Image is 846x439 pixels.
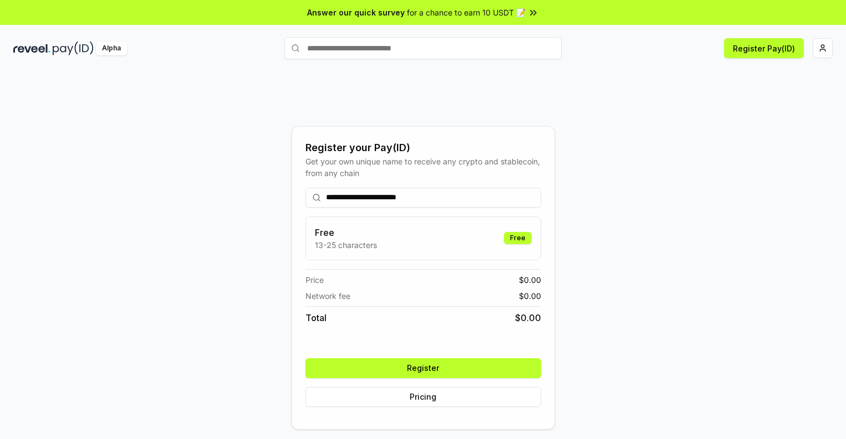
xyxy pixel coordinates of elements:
[96,42,127,55] div: Alpha
[305,358,541,378] button: Register
[519,290,541,302] span: $ 0.00
[305,140,541,156] div: Register your Pay(ID)
[315,239,377,251] p: 13-25 characters
[305,290,350,302] span: Network fee
[305,156,541,179] div: Get your own unique name to receive any crypto and stablecoin, from any chain
[53,42,94,55] img: pay_id
[407,7,526,18] span: for a chance to earn 10 USDT 📝
[315,226,377,239] h3: Free
[305,274,324,286] span: Price
[724,38,804,58] button: Register Pay(ID)
[305,387,541,407] button: Pricing
[504,232,532,244] div: Free
[305,311,327,324] span: Total
[519,274,541,286] span: $ 0.00
[307,7,405,18] span: Answer our quick survey
[515,311,541,324] span: $ 0.00
[13,42,50,55] img: reveel_dark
